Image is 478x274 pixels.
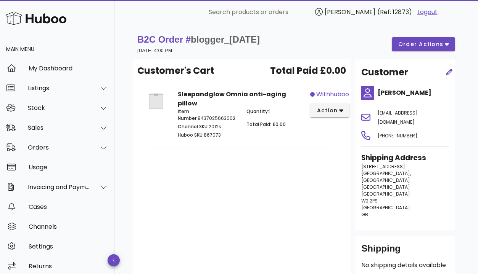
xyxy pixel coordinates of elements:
h4: [PERSON_NAME] [378,88,449,97]
div: Listings [28,84,90,92]
small: [DATE] 4:00 PM [137,48,172,53]
span: Quantity: [246,108,269,115]
div: Stock [28,104,90,112]
span: [GEOGRAPHIC_DATA] [361,191,410,197]
div: Orders [28,144,90,151]
span: Customer's Cart [137,64,214,78]
span: Total Paid: £0.00 [246,121,286,127]
p: 867073 [178,132,237,139]
img: Huboo Logo [5,10,66,27]
div: Returns [29,263,108,270]
span: [GEOGRAPHIC_DATA] [361,184,410,190]
button: order actions [392,37,455,51]
span: Total Paid £0.00 [270,64,346,78]
div: Usage [29,164,108,171]
h3: Shipping Address [361,153,449,163]
span: order actions [398,40,444,48]
span: withhuboo [316,90,349,99]
span: W2 2PS [361,198,378,204]
div: Sales [28,124,90,131]
p: 1 [246,108,306,115]
div: Settings [29,243,108,250]
button: action [310,104,349,117]
span: (Ref: 12873) [377,8,412,16]
strong: Sleepandglow Omnia anti-aging pillow [178,90,286,108]
span: Huboo SKU: [178,132,204,138]
div: Cases [29,203,108,210]
div: Shipping [361,242,449,261]
span: [PHONE_NUMBER] [378,132,417,139]
strong: B2C Order # [137,34,260,45]
span: [EMAIL_ADDRESS][DOMAIN_NAME] [378,110,418,125]
div: Channels [29,223,108,230]
p: No shipping details available [361,261,449,270]
div: My Dashboard [29,65,108,72]
span: [STREET_ADDRESS] [361,163,405,170]
p: 8437025663002 [178,108,237,122]
span: [GEOGRAPHIC_DATA], [GEOGRAPHIC_DATA] [361,170,411,183]
span: action [316,107,338,115]
a: Logout [417,8,438,17]
span: [GEOGRAPHIC_DATA] [361,204,410,211]
span: blogger_[DATE] [191,34,260,45]
span: [PERSON_NAME] [325,8,375,16]
span: Channel SKU: [178,123,209,130]
div: Invoicing and Payments [28,183,90,191]
h2: Customer [361,65,408,79]
p: 2012s [178,123,237,130]
img: Product Image [143,90,169,113]
span: Item Number: [178,108,198,121]
span: GB [361,211,368,218]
